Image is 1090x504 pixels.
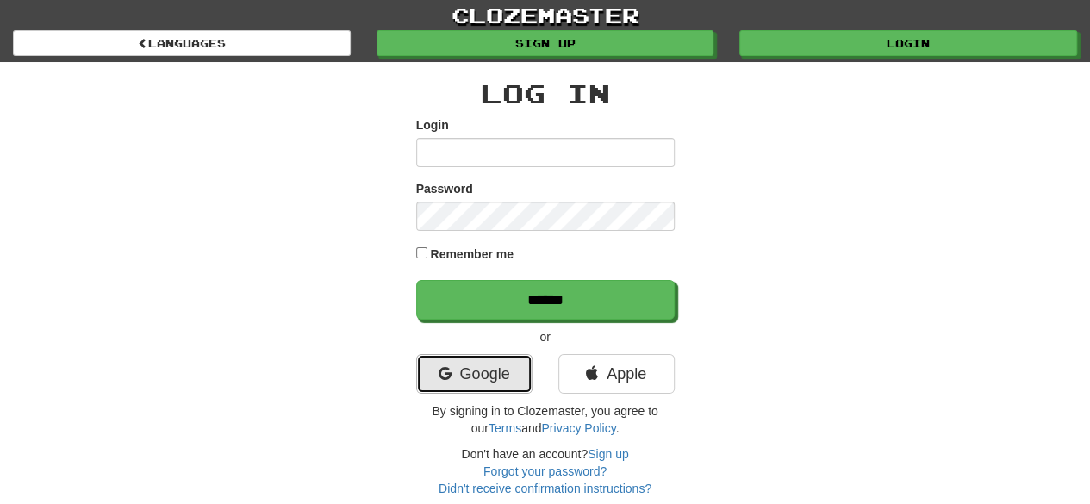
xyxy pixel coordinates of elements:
a: Privacy Policy [541,421,615,435]
p: By signing in to Clozemaster, you agree to our and . [416,402,675,437]
a: Login [739,30,1077,56]
a: Forgot your password? [483,464,607,478]
a: Languages [13,30,351,56]
a: Didn't receive confirmation instructions? [439,482,651,495]
label: Login [416,116,449,134]
a: Sign up [588,447,628,461]
div: Don't have an account? [416,445,675,497]
h2: Log In [416,79,675,108]
a: Google [416,354,533,394]
label: Remember me [430,246,514,263]
a: Sign up [377,30,714,56]
label: Password [416,180,473,197]
a: Terms [489,421,521,435]
a: Apple [558,354,675,394]
p: or [416,328,675,345]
